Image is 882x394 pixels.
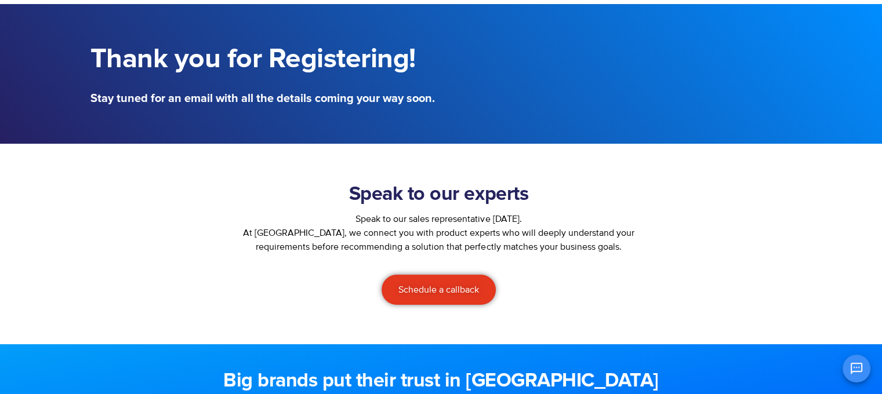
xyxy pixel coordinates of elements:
[90,93,435,104] h5: Stay tuned for an email with all the details coming your way soon.
[233,212,645,226] div: Speak to our sales representative [DATE].
[233,226,645,254] p: At [GEOGRAPHIC_DATA], we connect you with product experts who will deeply understand your require...
[398,285,479,294] span: Schedule a callback
[233,183,645,206] h2: Speak to our experts
[382,275,496,305] a: Schedule a callback
[843,355,870,382] button: Open chat
[90,43,435,75] h1: Thank you for Registering!
[90,370,792,393] h2: Big brands put their trust in [GEOGRAPHIC_DATA]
